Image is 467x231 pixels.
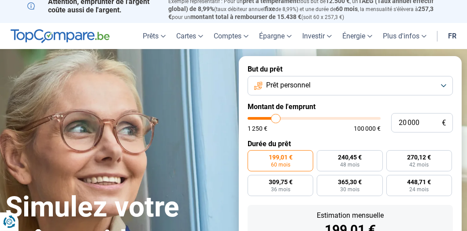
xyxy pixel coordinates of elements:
[254,23,297,49] a: Épargne
[354,125,381,132] span: 100 000 €
[248,76,453,95] button: Prêt personnel
[407,154,431,160] span: 270,12 €
[338,179,362,185] span: 365,30 €
[137,23,171,49] a: Prêts
[11,29,110,43] img: TopCompare
[297,23,337,49] a: Investir
[171,23,208,49] a: Cartes
[338,154,362,160] span: 240,45 €
[340,162,360,167] span: 48 mois
[271,187,290,192] span: 36 mois
[378,23,432,49] a: Plus d'infos
[336,5,358,12] span: 60 mois
[190,13,301,20] span: montant total à rembourser de 15.438 €
[271,162,290,167] span: 60 mois
[208,23,254,49] a: Comptes
[248,125,267,132] span: 1 250 €
[337,23,378,49] a: Énergie
[248,102,453,111] label: Montant de l'emprunt
[269,154,293,160] span: 199,01 €
[442,119,446,127] span: €
[266,80,311,90] span: Prêt personnel
[248,140,453,148] label: Durée du prêt
[269,179,293,185] span: 309,75 €
[409,162,429,167] span: 42 mois
[443,23,462,49] a: fr
[409,187,429,192] span: 24 mois
[248,65,453,73] label: But du prêt
[407,179,431,185] span: 448,71 €
[340,187,360,192] span: 30 mois
[168,5,434,20] span: 257,3 €
[255,212,446,219] div: Estimation mensuelle
[265,5,275,12] span: fixe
